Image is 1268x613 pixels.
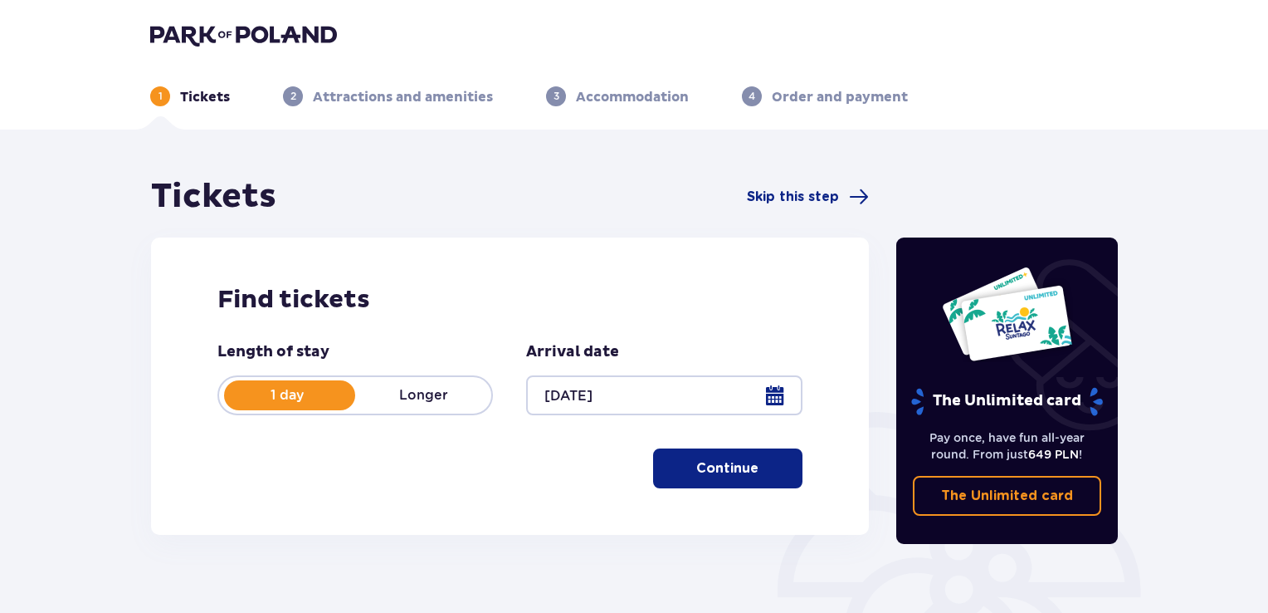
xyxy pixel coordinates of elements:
[150,86,230,106] div: 1Tickets
[1028,448,1079,461] span: 649 PLN
[747,188,839,206] span: Skip this step
[742,86,908,106] div: 4Order and payment
[180,88,230,106] p: Tickets
[554,89,559,104] p: 3
[355,386,491,405] p: Longer
[219,386,355,405] p: 1 day
[283,86,493,106] div: 2Attractions and amenities
[913,429,1102,463] p: Pay once, have fun all-year round. From just !
[747,187,869,207] a: Skip this step
[653,449,802,488] button: Continue
[217,342,329,362] p: Length of stay
[941,487,1073,505] p: The Unlimited card
[576,88,689,106] p: Accommodation
[158,89,163,104] p: 1
[526,342,619,362] p: Arrival date
[217,284,802,316] h2: Find tickets
[696,459,758,478] p: Continue
[546,86,689,106] div: 3Accommodation
[941,266,1073,362] img: Two entry cards to Suntago with the word 'UNLIMITED RELAX', featuring a white background with tro...
[151,176,276,218] h1: Tickets
[913,476,1102,516] a: The Unlimited card
[749,89,755,104] p: 4
[290,89,296,104] p: 2
[313,88,493,106] p: Attractions and amenities
[910,387,1105,416] p: The Unlimited card
[150,23,337,47] img: Park of Poland logo
[772,88,908,106] p: Order and payment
